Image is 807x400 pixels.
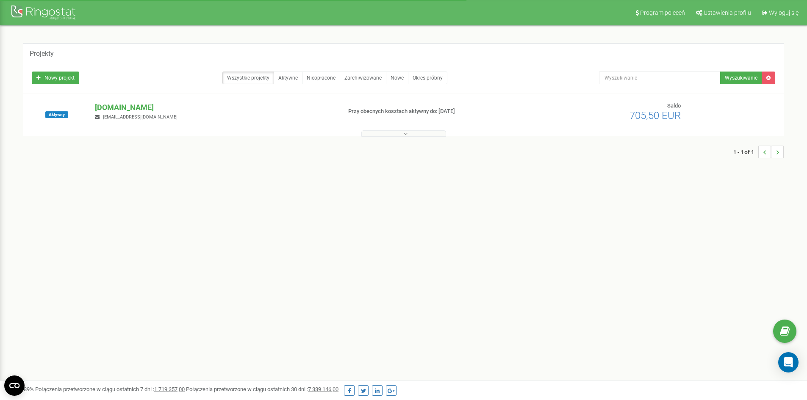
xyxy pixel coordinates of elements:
span: Program poleceń [640,9,685,16]
u: 1 719 357,00 [154,386,185,392]
p: Przy obecnych kosztach aktywny do: [DATE] [348,108,524,116]
u: 7 339 146,00 [308,386,338,392]
a: Wszystkie projekty [222,72,274,84]
a: Nowe [386,72,408,84]
button: Open CMP widget [4,375,25,396]
div: Open Intercom Messenger [778,352,799,372]
input: Wyszukiwanie [599,72,721,84]
button: Wyszukiwanie [720,72,762,84]
span: Wyloguj się [769,9,799,16]
a: Zarchiwizowane [340,72,386,84]
span: Połączenia przetworzone w ciągu ostatnich 7 dni : [35,386,185,392]
span: 705,50 EUR [630,110,681,121]
nav: ... [733,137,784,167]
a: Okres próbny [408,72,447,84]
span: [EMAIL_ADDRESS][DOMAIN_NAME] [103,114,177,120]
span: Ustawienia profilu [704,9,751,16]
span: Saldo [667,102,681,109]
span: Połączenia przetworzone w ciągu ostatnich 30 dni : [186,386,338,392]
a: Nieopłacone [302,72,340,84]
a: Aktywne [274,72,302,84]
p: [DOMAIN_NAME] [95,102,334,113]
span: 1 - 1 of 1 [733,146,758,158]
h5: Projekty [30,50,54,58]
a: Nowy projekt [32,72,79,84]
span: Aktywny [45,111,68,118]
